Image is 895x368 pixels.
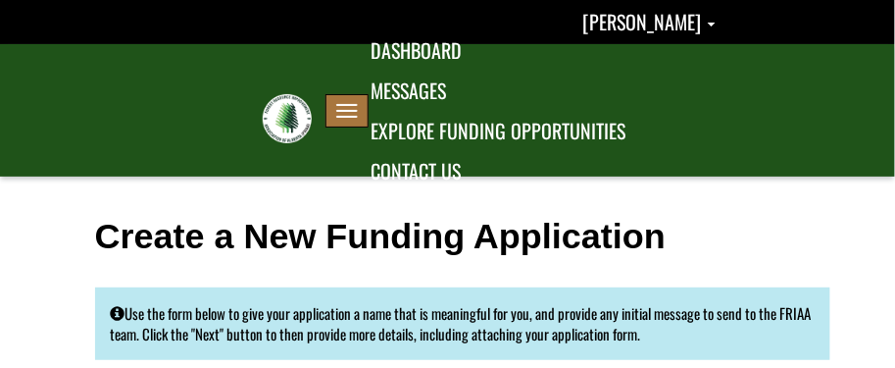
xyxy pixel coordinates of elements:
[357,151,641,191] a: CONTACT US
[263,94,312,143] img: FRIAA Submissions Portal
[582,7,701,36] span: [PERSON_NAME]
[357,71,641,111] a: MESSAGES
[357,30,641,71] a: DASHBOARD
[357,111,641,151] a: EXPLORE FUNDING OPPORTUNITIES
[95,288,830,361] div: Use the form below to give your application a name that is meaningful for you, and provide any in...
[95,217,801,256] h1: Create a New Funding Application
[369,30,626,191] nav: Main Navigation
[582,7,716,36] a: Justin Gaudet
